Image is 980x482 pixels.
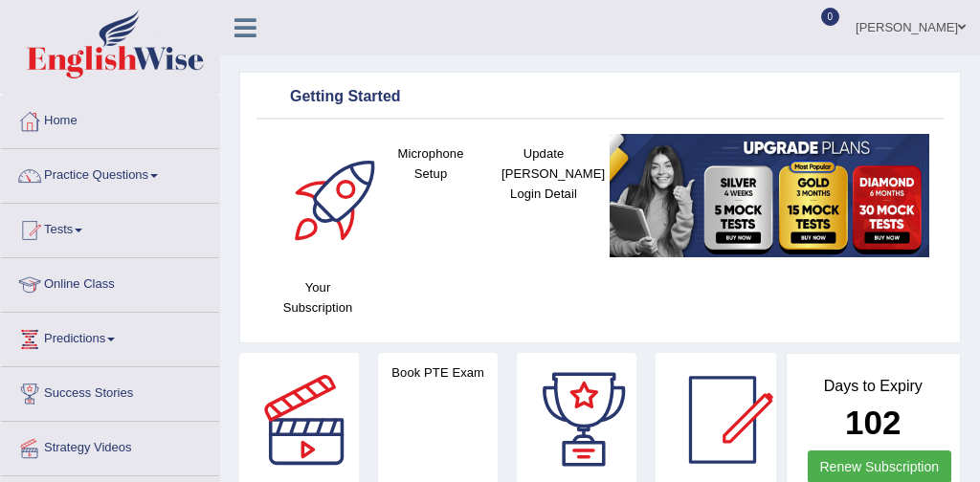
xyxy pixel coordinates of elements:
[1,258,219,306] a: Online Class
[1,204,219,252] a: Tests
[1,422,219,470] a: Strategy Videos
[497,143,590,204] h4: Update [PERSON_NAME] Login Detail
[821,8,840,26] span: 0
[271,277,365,318] h4: Your Subscription
[384,143,478,184] h4: Microphone Setup
[808,378,940,395] h4: Days to Expiry
[261,83,939,112] div: Getting Started
[1,149,219,197] a: Practice Questions
[845,404,901,441] b: 102
[378,362,498,383] h4: Book PTE Exam
[1,313,219,361] a: Predictions
[610,134,929,257] img: small5.jpg
[1,95,219,142] a: Home
[1,367,219,415] a: Success Stories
